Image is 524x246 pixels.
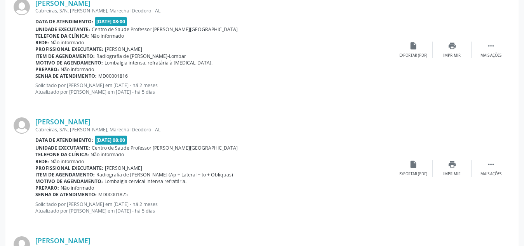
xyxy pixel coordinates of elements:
[409,160,418,169] i: insert_drive_file
[105,165,142,171] span: [PERSON_NAME]
[448,160,456,169] i: print
[35,46,103,52] b: Profissional executante:
[98,191,128,198] span: MD00001825
[50,158,84,165] span: Não informado
[35,53,95,59] b: Item de agendamento:
[35,137,93,143] b: Data de atendimento:
[35,18,93,25] b: Data de atendimento:
[35,117,91,126] a: [PERSON_NAME]
[35,151,89,158] b: Telefone da clínica:
[104,178,186,185] span: Lombalgia cervical intensa refratária.
[61,66,94,73] span: Não informado
[91,151,124,158] span: Não informado
[443,171,461,177] div: Imprimir
[96,171,233,178] span: Radiografia de [PERSON_NAME] (Ap + Lateral + to + Obliquas)
[35,171,95,178] b: Item de agendamento:
[91,33,124,39] span: Não informado
[14,117,30,134] img: img
[105,46,142,52] span: [PERSON_NAME]
[35,73,97,79] b: Senha de atendimento:
[35,82,394,95] p: Solicitado por [PERSON_NAME] em [DATE] - há 2 meses Atualizado por [PERSON_NAME] em [DATE] - há 5...
[448,42,456,50] i: print
[399,171,427,177] div: Exportar (PDF)
[35,26,90,33] b: Unidade executante:
[443,53,461,58] div: Imprimir
[95,136,127,145] span: [DATE] 08:00
[480,53,501,58] div: Mais ações
[92,26,238,33] span: Centro de Saude Professor [PERSON_NAME][GEOGRAPHIC_DATA]
[35,191,97,198] b: Senha de atendimento:
[409,42,418,50] i: insert_drive_file
[35,165,103,171] b: Profissional executante:
[35,236,91,245] a: [PERSON_NAME]
[399,53,427,58] div: Exportar (PDF)
[35,145,90,151] b: Unidade executante:
[96,53,186,59] span: Radiografia de [PERSON_NAME]-Lombar
[35,59,103,66] b: Motivo de agendamento:
[104,59,212,66] span: Lombalgia intensa, refratária à [MEDICAL_DATA].
[50,39,84,46] span: Não informado
[35,33,89,39] b: Telefone da clínica:
[35,185,59,191] b: Preparo:
[98,73,128,79] span: MD00001816
[480,171,501,177] div: Mais ações
[35,39,49,46] b: Rede:
[487,42,495,50] i: 
[92,145,238,151] span: Centro de Saude Professor [PERSON_NAME][GEOGRAPHIC_DATA]
[35,66,59,73] b: Preparo:
[35,201,394,214] p: Solicitado por [PERSON_NAME] em [DATE] - há 2 meses Atualizado por [PERSON_NAME] em [DATE] - há 5...
[35,178,103,185] b: Motivo de agendamento:
[35,126,394,133] div: Cabreiras, S/N, [PERSON_NAME], Marechal Deodoro - AL
[487,160,495,169] i: 
[35,158,49,165] b: Rede:
[35,7,394,14] div: Cabreiras, S/N, [PERSON_NAME], Marechal Deodoro - AL
[95,17,127,26] span: [DATE] 08:00
[61,185,94,191] span: Não informado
